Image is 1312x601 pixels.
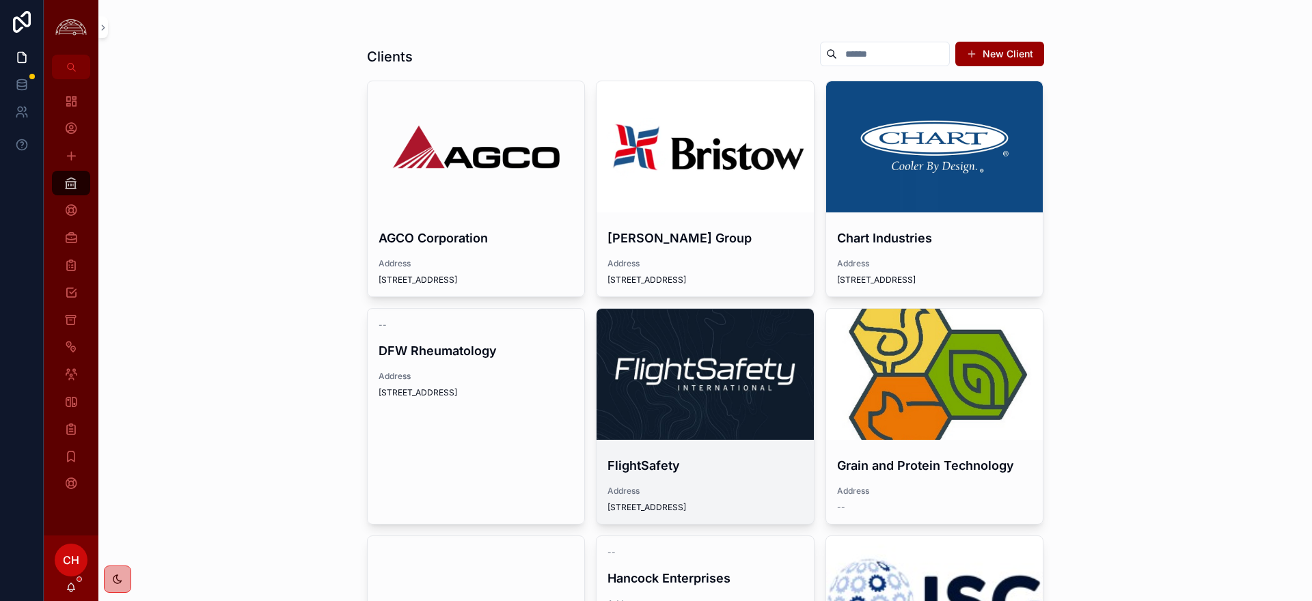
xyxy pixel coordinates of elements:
button: New Client [955,42,1044,66]
a: FlightSafetyAddress[STREET_ADDRESS] [596,308,815,525]
a: Chart IndustriesAddress[STREET_ADDRESS] [825,81,1044,297]
span: [STREET_ADDRESS] [379,387,574,398]
img: App logo [52,17,90,38]
span: [STREET_ADDRESS] [379,275,574,285]
h4: AGCO Corporation [379,229,574,247]
a: Grain and Protein TechnologyAddress-- [825,308,1044,525]
div: 1633977066381.jpeg [597,309,814,440]
div: AGCO-Logo.wine-2.png [368,81,585,212]
h4: DFW Rheumatology [379,341,574,360]
span: [STREET_ADDRESS] [607,275,803,285]
h1: Clients [367,47,413,66]
a: --DFW RheumatologyAddress[STREET_ADDRESS] [367,308,586,525]
h4: FlightSafety [607,456,803,475]
h4: Hancock Enterprises [607,569,803,587]
span: -- [379,320,387,331]
h4: Grain and Protein Technology [837,456,1033,475]
span: -- [837,502,845,513]
span: CH [63,552,79,568]
div: Bristow-Logo.png [597,81,814,212]
div: 1426109293-7d24997d20679e908a7df4e16f8b392190537f5f73e5c021cd37739a270e5c0f-d.png [826,81,1043,212]
span: -- [607,547,616,558]
span: Address [607,486,803,497]
div: channels4_profile.jpg [826,309,1043,440]
h4: Chart Industries [837,229,1033,247]
span: Address [607,258,803,269]
span: Address [837,486,1033,497]
span: Address [379,258,574,269]
span: [STREET_ADDRESS] [837,275,1033,285]
div: scrollable content [44,79,98,514]
h4: [PERSON_NAME] Group [607,229,803,247]
a: [PERSON_NAME] GroupAddress[STREET_ADDRESS] [596,81,815,297]
span: Address [379,371,574,382]
a: AGCO CorporationAddress[STREET_ADDRESS] [367,81,586,297]
span: [STREET_ADDRESS] [607,502,803,513]
span: Address [837,258,1033,269]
